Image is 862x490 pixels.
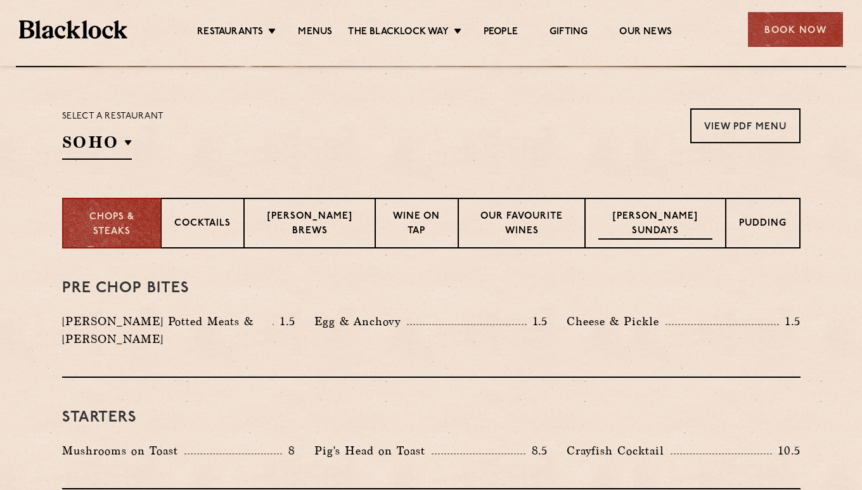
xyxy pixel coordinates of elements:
[298,26,332,40] a: Menus
[314,313,407,330] p: Egg & Anchovy
[567,442,671,460] p: Crayfish Cocktail
[62,409,801,426] h3: Starters
[550,26,588,40] a: Gifting
[62,313,273,348] p: [PERSON_NAME] Potted Meats & [PERSON_NAME]
[282,442,295,459] p: 8
[348,26,448,40] a: The Blacklock Way
[690,108,801,143] a: View PDF Menu
[274,313,295,330] p: 1.5
[779,313,801,330] p: 1.5
[174,217,231,233] p: Cocktails
[748,12,843,47] div: Book Now
[76,210,148,239] p: Chops & Steaks
[472,210,572,240] p: Our favourite wines
[484,26,518,40] a: People
[527,313,548,330] p: 1.5
[62,131,132,160] h2: SOHO
[197,26,263,40] a: Restaurants
[257,210,361,240] p: [PERSON_NAME] Brews
[567,313,666,330] p: Cheese & Pickle
[619,26,672,40] a: Our News
[62,280,801,297] h3: Pre Chop Bites
[62,442,184,460] p: Mushrooms on Toast
[62,108,164,125] p: Select a restaurant
[314,442,432,460] p: Pig's Head on Toast
[525,442,548,459] p: 8.5
[19,20,127,39] img: BL_Textured_Logo-footer-cropped.svg
[772,442,800,459] p: 10.5
[598,210,712,240] p: [PERSON_NAME] Sundays
[739,217,787,233] p: Pudding
[389,210,445,240] p: Wine on Tap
